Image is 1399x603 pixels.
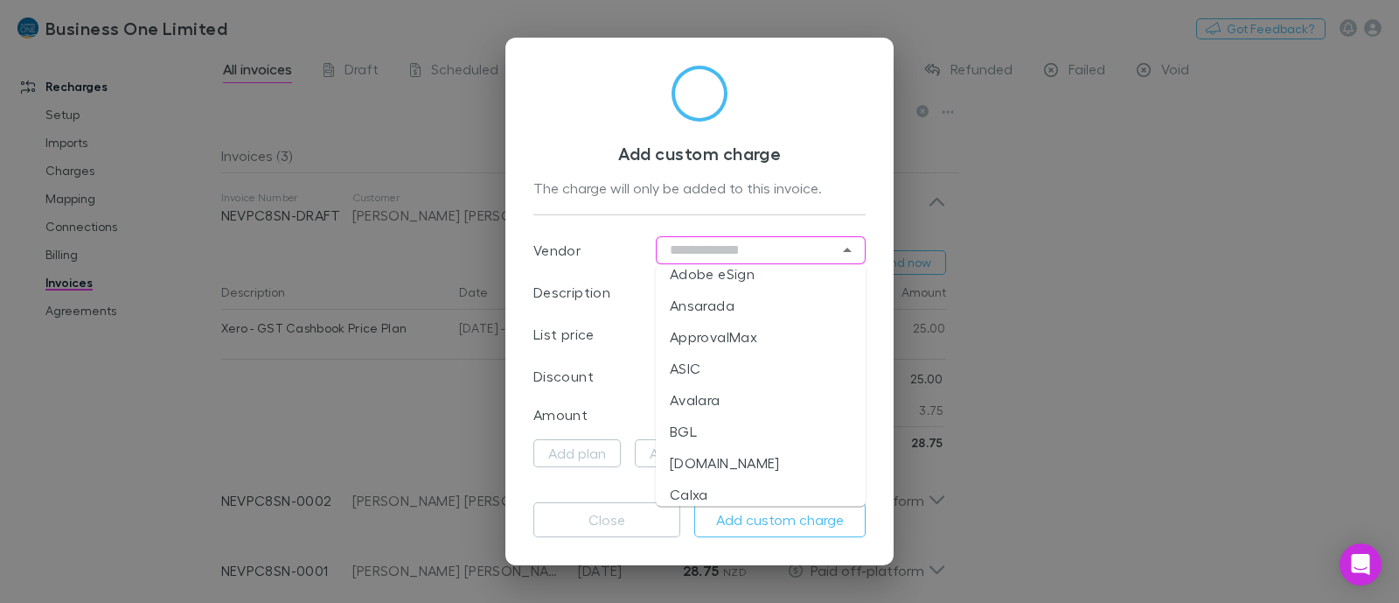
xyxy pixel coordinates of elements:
p: Discount [533,366,594,387]
button: Close [835,238,860,263]
p: Description [533,282,610,303]
button: Add plan [533,439,621,467]
button: Add billing period [635,439,775,467]
p: Amount [533,404,588,425]
li: Calxa [656,479,866,510]
li: Avalara [656,384,866,416]
button: Close [533,502,680,537]
button: Add custom charge [694,502,866,537]
li: Adobe eSign [656,258,866,290]
p: Vendor [533,240,581,261]
h3: Add custom charge [533,143,866,164]
li: BGL [656,416,866,447]
li: ASIC [656,353,866,384]
div: The charge will only be added to this invoice. [533,178,866,200]
p: List price [533,324,595,345]
li: [DOMAIN_NAME] [656,447,866,479]
li: ApprovalMax [656,321,866,353]
li: Ansarada [656,290,866,321]
div: Open Intercom Messenger [1340,543,1382,585]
